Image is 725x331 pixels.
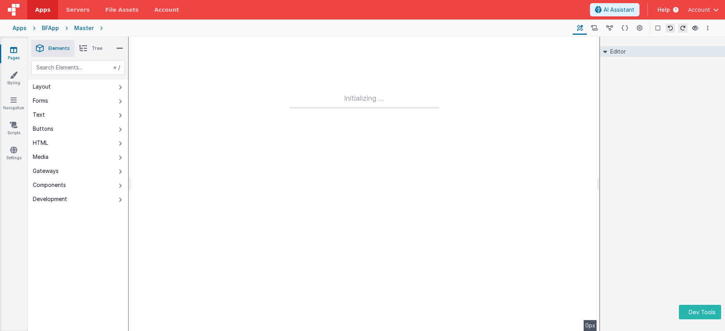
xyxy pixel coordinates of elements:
span: Account [688,6,710,14]
span: + / [112,60,120,75]
h2: Editor [607,46,626,57]
div: Media [33,153,48,161]
button: Forms [28,94,128,108]
span: Tree [92,45,102,52]
button: Dev Tools [679,305,721,319]
button: Text [28,108,128,122]
span: Help [657,6,670,14]
span: Elements [48,45,70,52]
button: Gateways [28,164,128,178]
div: 0px [584,320,597,331]
span: Servers [66,6,89,14]
span: File Assets [105,6,139,14]
span: Apps [35,6,50,14]
div: --> [131,37,597,331]
button: Components [28,178,128,192]
button: Development [28,192,128,206]
button: Layout [28,80,128,94]
div: Text [33,111,45,119]
div: Buttons [33,125,53,133]
button: Options [703,23,713,33]
button: HTML [28,136,128,150]
div: Apps [12,24,27,32]
button: AI Assistant [590,3,639,16]
div: Layout [33,83,51,91]
div: Development [33,195,67,203]
div: HTML [33,139,48,147]
div: Components [33,181,66,189]
button: Account [688,6,719,14]
div: Initializing ... [289,93,439,109]
button: Buttons [28,122,128,136]
div: Forms [33,97,48,105]
div: Gateways [33,167,59,175]
span: AI Assistant [604,6,634,14]
div: Master [74,24,94,32]
input: Search Elements... [31,60,125,75]
button: Media [28,150,128,164]
div: BFApp [42,24,59,32]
